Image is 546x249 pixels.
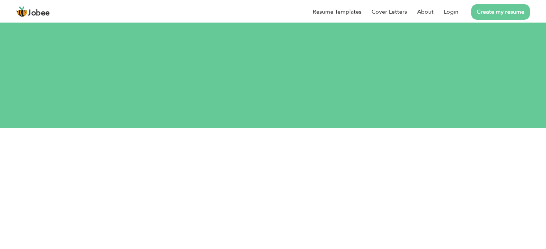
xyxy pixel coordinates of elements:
[28,9,50,17] span: Jobee
[417,8,434,16] a: About
[16,6,50,18] a: Jobee
[313,8,361,16] a: Resume Templates
[471,4,530,20] a: Create my resume
[372,8,407,16] a: Cover Letters
[16,6,28,18] img: jobee.io
[444,8,458,16] a: Login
